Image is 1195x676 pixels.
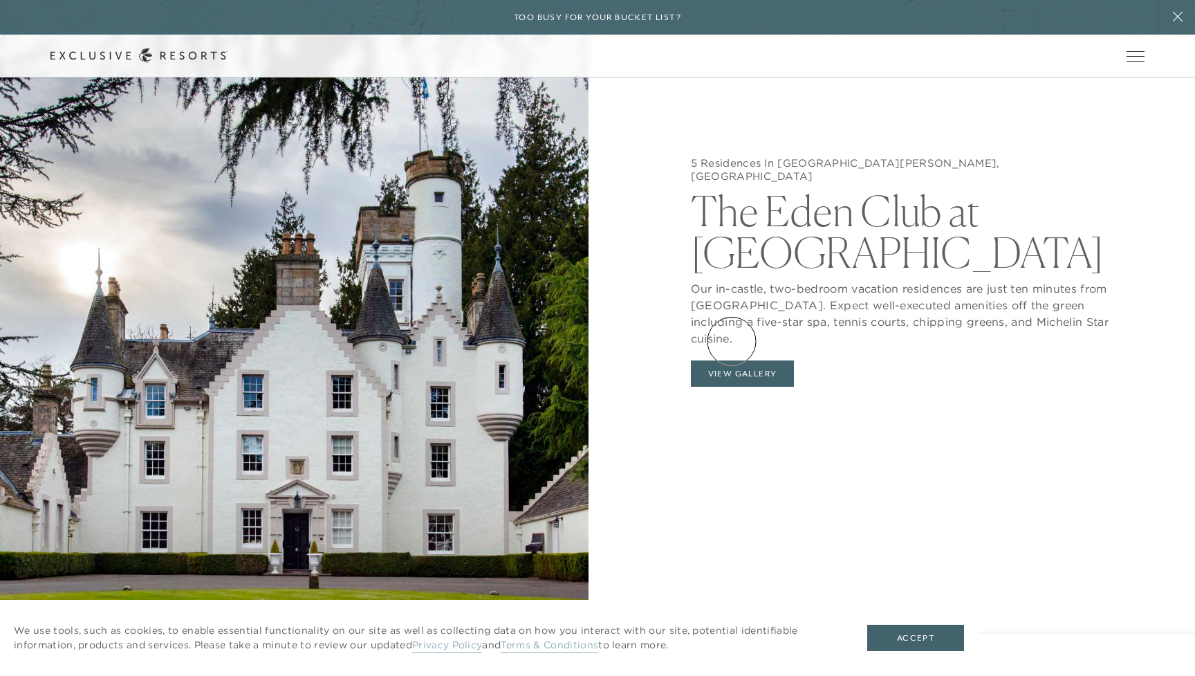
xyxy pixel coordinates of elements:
[867,625,964,651] button: Accept
[501,639,598,653] a: Terms & Conditions
[514,11,681,24] h6: Too busy for your bucket list?
[412,639,482,653] a: Privacy Policy
[1127,51,1145,61] button: Open navigation
[691,273,1111,347] p: Our in-castle, two-bedroom vacation residences are just ten minutes from [GEOGRAPHIC_DATA]. Expec...
[14,623,840,652] p: We use tools, such as cookies, to enable essential functionality on our site as well as collectin...
[691,360,795,387] button: View Gallery
[691,156,1111,183] h5: 5 Residences In [GEOGRAPHIC_DATA][PERSON_NAME], [GEOGRAPHIC_DATA]
[691,183,1111,273] h2: The Eden Club at [GEOGRAPHIC_DATA]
